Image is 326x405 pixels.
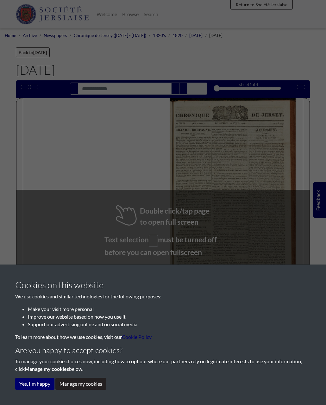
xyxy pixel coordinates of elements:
[122,334,152,340] a: learn more about cookies
[15,358,311,373] p: To manage your cookie choices now, including how to opt out where our partners rely on legitimate...
[15,378,54,390] button: Yes, I'm happy
[55,378,106,390] button: Manage my cookies
[25,366,69,372] strong: Manage my cookies
[28,305,311,313] li: Make your visit more personal
[15,293,311,300] p: We use cookies and similar technologies for the following purposes:
[15,346,311,355] h4: Are you happy to accept cookies?
[15,333,311,341] p: To learn more about how we use cookies, visit our
[28,313,311,321] li: Improve our website based on how you use it
[28,321,311,328] li: Support our advertising online and on social media
[15,280,311,290] h3: Cookies on this website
